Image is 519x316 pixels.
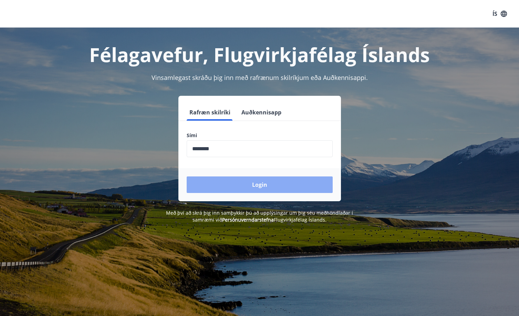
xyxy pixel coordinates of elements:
h1: Félagavefur, Flugvirkjafélag Íslands [20,41,499,68]
button: ÍS [489,8,511,20]
a: Persónuverndarstefna [222,216,274,223]
button: Rafræn skilríki [187,104,233,121]
span: Vinsamlegast skráðu þig inn með rafrænum skilríkjum eða Auðkennisappi. [152,73,368,82]
span: Með því að skrá þig inn samþykkir þú að upplýsingar um þig séu meðhöndlaðar í samræmi við Flugvir... [166,210,353,223]
button: Login [187,176,333,193]
label: Sími [187,132,333,139]
button: Auðkennisapp [239,104,284,121]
